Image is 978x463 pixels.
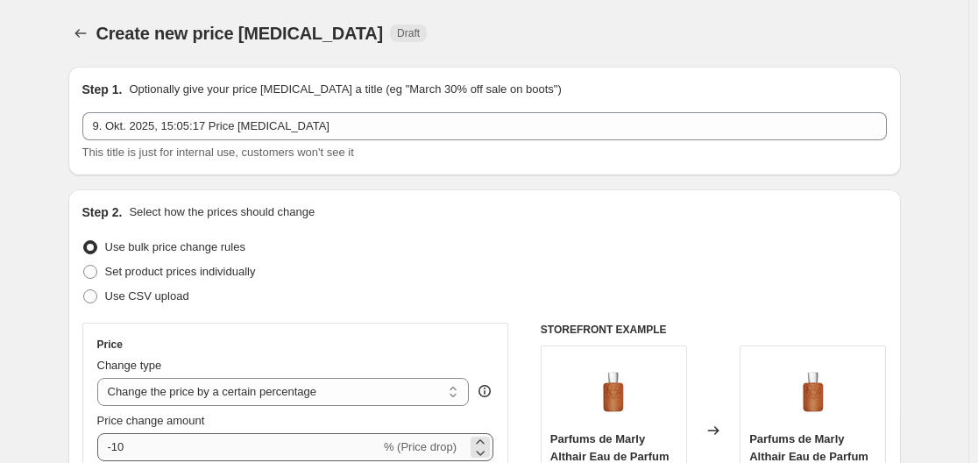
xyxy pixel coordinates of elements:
[82,81,123,98] h2: Step 1.
[105,265,256,278] span: Set product prices individually
[578,355,648,425] img: 51lMrk24-dL_80x.jpg
[82,146,354,159] span: This title is just for internal use, customers won't see it
[68,21,93,46] button: Price change jobs
[384,440,457,453] span: % (Price drop)
[96,24,384,43] span: Create new price [MEDICAL_DATA]
[105,240,245,253] span: Use bulk price change rules
[97,359,162,372] span: Change type
[97,414,205,427] span: Price change amount
[97,433,380,461] input: -15
[129,203,315,221] p: Select how the prices should change
[778,355,848,425] img: 51lMrk24-dL_80x.jpg
[541,323,887,337] h6: STOREFRONT EXAMPLE
[97,338,123,352] h3: Price
[476,382,493,400] div: help
[105,289,189,303] span: Use CSV upload
[82,203,123,221] h2: Step 2.
[82,112,887,140] input: 30% off holiday sale
[397,26,420,40] span: Draft
[129,81,561,98] p: Optionally give your price [MEDICAL_DATA] a title (eg "March 30% off sale on boots")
